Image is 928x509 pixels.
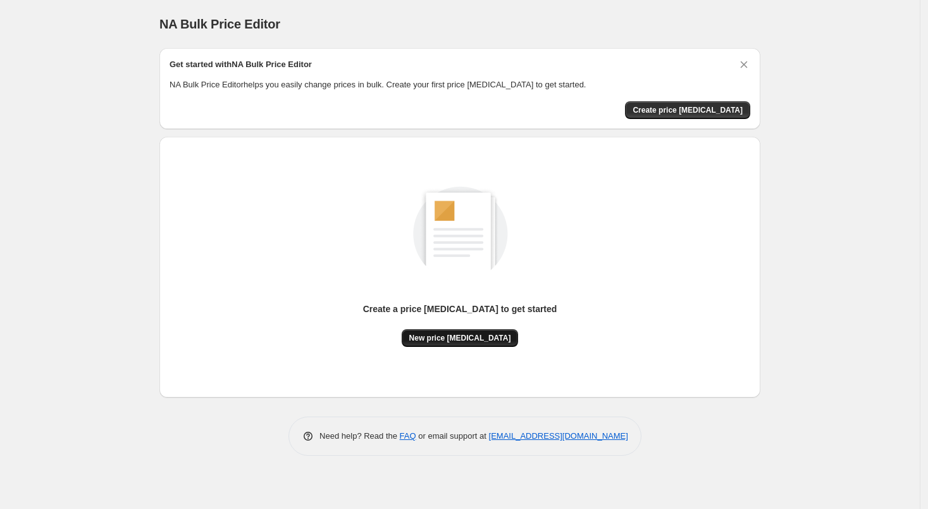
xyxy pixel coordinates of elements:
span: New price [MEDICAL_DATA] [409,333,511,343]
span: or email support at [416,431,489,441]
span: Create price [MEDICAL_DATA] [633,105,743,115]
a: [EMAIL_ADDRESS][DOMAIN_NAME] [489,431,628,441]
span: Need help? Read the [319,431,400,441]
button: New price [MEDICAL_DATA] [402,329,519,347]
button: Create price change job [625,101,750,119]
span: NA Bulk Price Editor [159,17,280,31]
p: NA Bulk Price Editor helps you easily change prices in bulk. Create your first price [MEDICAL_DAT... [170,79,750,91]
button: Dismiss card [738,58,750,71]
p: Create a price [MEDICAL_DATA] to get started [363,303,557,315]
h2: Get started with NA Bulk Price Editor [170,58,312,71]
a: FAQ [400,431,416,441]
